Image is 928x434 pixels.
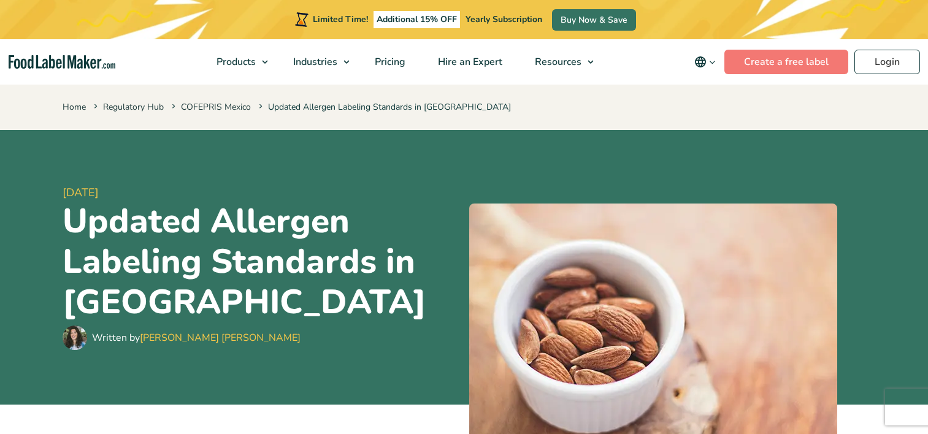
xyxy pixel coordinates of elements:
a: Create a free label [724,50,848,74]
a: Regulatory Hub [103,101,164,113]
a: Pricing [359,39,419,85]
span: Hire an Expert [434,55,504,69]
h1: Updated Allergen Labeling Standards in [GEOGRAPHIC_DATA] [63,201,459,322]
img: Maria Abi Hanna - Food Label Maker [63,325,87,350]
a: Resources [519,39,600,85]
a: Industries [277,39,356,85]
button: Change language [686,50,724,74]
a: Food Label Maker homepage [9,55,115,69]
span: Limited Time! [313,13,368,25]
span: Industries [290,55,339,69]
a: Buy Now & Save [552,9,636,31]
a: Login [854,50,920,74]
a: Home [63,101,86,113]
span: [DATE] [63,185,459,201]
div: Written by [92,330,301,345]
span: Yearly Subscription [466,13,542,25]
span: Products [213,55,257,69]
span: Additional 15% OFF [374,11,460,28]
a: Hire an Expert [422,39,516,85]
a: COFEPRIS Mexico [181,101,251,113]
span: Updated Allergen Labeling Standards in [GEOGRAPHIC_DATA] [256,101,511,113]
span: Resources [531,55,583,69]
a: Products [201,39,274,85]
span: Pricing [371,55,407,69]
a: [PERSON_NAME] [PERSON_NAME] [140,331,301,345]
